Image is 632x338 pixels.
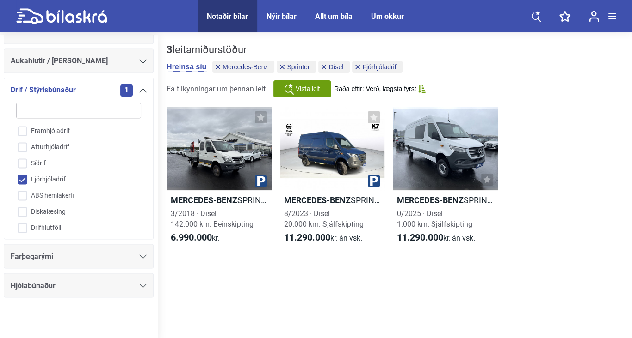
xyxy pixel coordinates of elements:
button: Raða eftir: Verð, lægsta fyrst [334,85,426,93]
span: Fá tilkynningar um þennan leit [167,84,266,93]
img: parking.png [368,175,380,187]
span: Aukahlutir / [PERSON_NAME] [11,54,108,67]
span: Mercedes-Benz [223,64,268,70]
img: parking.png [255,175,267,187]
a: Mercedes-BenzSPRINTER BUSINES PRO8/2023 · Dísel20.000 km. Sjálfskipting11.290.000kr. [280,107,385,252]
a: Notaðir bílar [207,12,248,21]
b: 6.990.000 [171,232,212,243]
a: Allt um bíla [315,12,353,21]
h2: SPRINTER BUSINES PRO [280,195,385,205]
h2: SPRINTER LANGUR BUSINESS [393,195,498,205]
span: Dísel [328,64,343,70]
span: 0/2025 · Dísel 1.000 km. Sjálfskipting [397,209,472,229]
span: Farþegarými [11,250,53,263]
span: 8/2023 · Dísel 20.000 km. Sjálfskipting [284,209,364,229]
span: Vista leit [296,84,320,94]
a: Mercedes-BenzSPRINTER [PERSON_NAME]KRANA3/2018 · Dísel142.000 km. Beinskipting6.990.000kr. [167,107,272,252]
b: 3 [167,44,173,55]
span: kr. [284,232,362,243]
b: 11.290.000 [284,232,330,243]
b: 11.290.000 [397,232,443,243]
span: Drif / Stýrisbúnaður [11,84,76,97]
b: Mercedes-Benz [284,195,351,205]
span: kr. [397,232,475,243]
button: Hreinsa síu [167,62,206,72]
a: Um okkur [371,12,404,21]
a: Mercedes-BenzSPRINTER LANGUR BUSINESS0/2025 · Dísel1.000 km. Sjálfskipting11.290.000kr. [393,107,498,252]
button: Fjórhjóladrif [352,61,403,73]
a: Nýir bílar [266,12,297,21]
span: 1 [120,84,133,97]
h2: SPRINTER [PERSON_NAME]KRANA [167,195,272,205]
span: Sprinter [287,64,310,70]
span: Hjólabúnaður [11,279,56,292]
b: Mercedes-Benz [171,195,237,205]
div: leitarniðurstöður [167,44,405,56]
span: Fjórhjóladrif [362,64,396,70]
button: Sprinter [277,61,316,73]
img: user-login.svg [589,11,599,22]
button: Mercedes-Benz [212,61,274,73]
span: kr. [171,232,219,243]
span: Raða eftir: Verð, lægsta fyrst [334,85,416,93]
span: 3/2018 · Dísel 142.000 km. Beinskipting [171,209,254,229]
b: Mercedes-Benz [397,195,464,205]
button: Dísel [318,61,350,73]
